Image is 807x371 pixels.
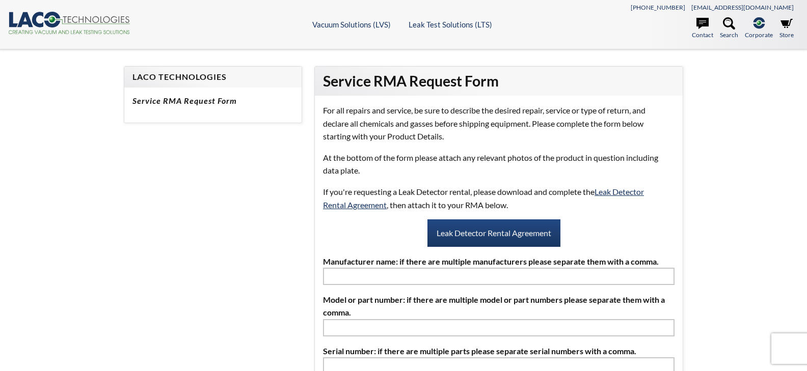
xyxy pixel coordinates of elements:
label: Manufacturer name: if there are multiple manufacturers please separate them with a comma. [323,255,675,268]
p: At the bottom of the form please attach any relevant photos of the product in question including ... [323,151,664,177]
a: Search [720,17,738,40]
a: Leak Detector Rental Agreement [323,187,644,210]
a: Vacuum Solutions (LVS) [312,20,391,29]
a: Store [779,17,794,40]
span: Corporate [745,30,773,40]
a: Leak Detector Rental Agreement [427,219,560,247]
p: For all repairs and service, be sure to describe the desired repair, service or type of return, a... [323,104,664,143]
a: Contact [692,17,713,40]
h5: Service RMA Request Form [132,96,293,106]
label: Serial number: if there are multiple parts please separate serial numbers with a comma. [323,345,675,358]
h2: Service RMA Request Form [323,72,675,91]
a: Leak Test Solutions (LTS) [409,20,492,29]
a: [EMAIL_ADDRESS][DOMAIN_NAME] [691,4,794,11]
p: If you're requesting a Leak Detector rental, please download and complete the , then attach it to... [323,185,664,211]
h4: LACO Technologies [132,72,293,82]
a: [PHONE_NUMBER] [631,4,685,11]
label: Model or part number: if there are multiple model or part numbers please separate them with a comma. [323,293,675,319]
